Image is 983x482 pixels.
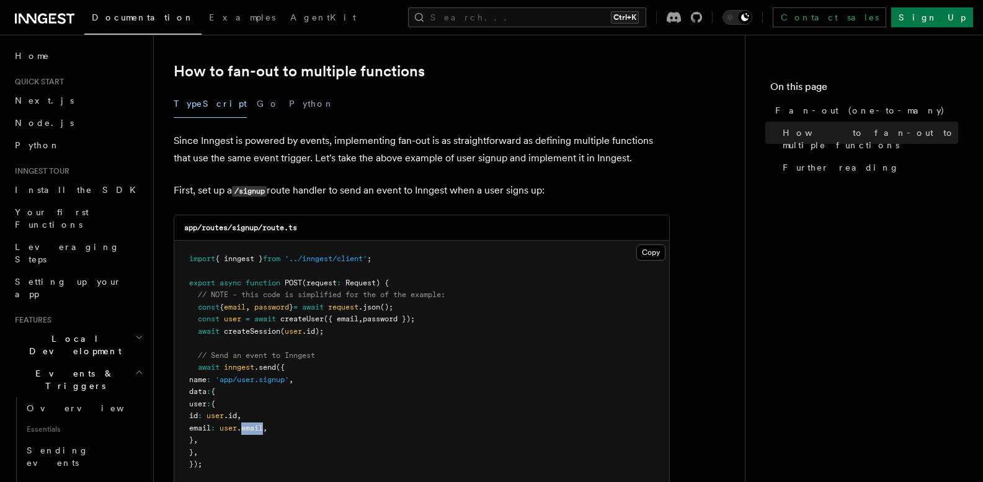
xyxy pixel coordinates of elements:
[10,179,146,201] a: Install the SDK
[15,118,74,128] span: Node.js
[302,327,324,336] span: .id);
[189,435,193,444] span: }
[10,236,146,270] a: Leveraging Steps
[224,327,280,336] span: createSession
[10,45,146,67] a: Home
[224,363,254,372] span: inngest
[254,303,289,311] span: password
[15,207,89,230] span: Your first Functions
[363,315,415,323] span: password });
[783,127,958,151] span: How to fan-out to multiple functions
[220,279,241,287] span: async
[193,435,198,444] span: ,
[207,399,211,408] span: :
[254,315,276,323] span: await
[15,140,60,150] span: Python
[207,387,211,396] span: :
[289,90,334,118] button: Python
[10,367,135,392] span: Events & Triggers
[10,134,146,156] a: Python
[611,11,639,24] kbd: Ctrl+K
[174,90,247,118] button: TypeScript
[207,375,211,384] span: :
[10,112,146,134] a: Node.js
[290,12,356,22] span: AgentKit
[189,424,211,432] span: email
[27,403,154,413] span: Overview
[224,315,241,323] span: user
[280,315,324,323] span: createUser
[211,424,215,432] span: :
[10,315,51,325] span: Features
[770,79,958,99] h4: On this page
[220,424,237,432] span: user
[84,4,202,35] a: Documentation
[189,399,207,408] span: user
[283,4,363,33] a: AgentKit
[211,399,215,408] span: {
[257,90,279,118] button: Go
[285,254,367,263] span: '../inngest/client'
[376,279,389,287] span: ) {
[246,279,280,287] span: function
[285,279,302,287] span: POST
[358,303,380,311] span: .json
[276,363,285,372] span: ({
[220,303,224,311] span: {
[773,7,886,27] a: Contact sales
[224,303,246,311] span: email
[198,315,220,323] span: const
[778,156,958,179] a: Further reading
[22,419,146,439] span: Essentials
[224,411,237,420] span: .id
[10,77,64,87] span: Quick start
[174,132,670,167] p: Since Inngest is powered by events, implementing fan-out is as straightforward as defining multip...
[636,244,665,261] button: Copy
[22,397,146,419] a: Overview
[15,185,143,195] span: Install the SDK
[198,411,202,420] span: :
[193,448,198,457] span: ,
[254,363,276,372] span: .send
[237,424,263,432] span: .email
[184,223,297,232] code: app/routes/signup/route.ts
[215,254,263,263] span: { inngest }
[324,315,358,323] span: ({ email
[189,279,215,287] span: export
[380,303,393,311] span: ();
[770,99,958,122] a: Fan-out (one-to-many)
[293,303,298,311] span: =
[285,327,302,336] span: user
[215,375,289,384] span: 'app/user.signup'
[775,104,945,117] span: Fan-out (one-to-many)
[15,242,120,264] span: Leveraging Steps
[27,445,89,468] span: Sending events
[15,50,50,62] span: Home
[189,411,198,420] span: id
[10,362,146,397] button: Events & Triggers
[232,186,267,197] code: /signup
[189,254,215,263] span: import
[198,351,315,360] span: // Send an event to Inngest
[15,96,74,105] span: Next.js
[778,122,958,156] a: How to fan-out to multiple functions
[189,448,193,457] span: }
[289,375,293,384] span: ,
[408,7,646,27] button: Search...Ctrl+K
[22,439,146,474] a: Sending events
[10,270,146,305] a: Setting up your app
[10,89,146,112] a: Next.js
[198,290,445,299] span: // NOTE - this code is simplified for the of the example:
[198,303,220,311] span: const
[328,303,358,311] span: request
[10,201,146,236] a: Your first Functions
[189,387,207,396] span: data
[174,63,425,80] a: How to fan-out to multiple functions
[15,277,122,299] span: Setting up your app
[207,411,224,420] span: user
[92,12,194,22] span: Documentation
[10,332,135,357] span: Local Development
[723,10,752,25] button: Toggle dark mode
[263,424,267,432] span: ,
[237,411,241,420] span: ,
